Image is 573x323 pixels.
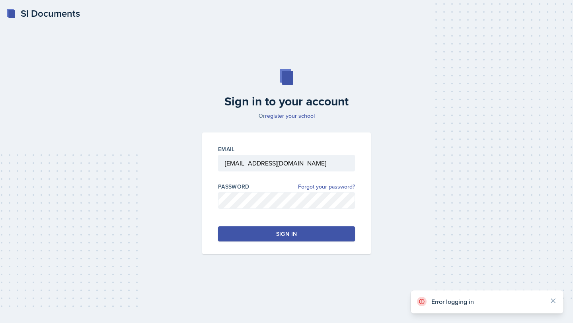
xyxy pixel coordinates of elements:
[6,6,80,21] a: SI Documents
[218,155,355,171] input: Email
[218,145,235,153] label: Email
[197,112,376,120] p: Or
[218,226,355,241] button: Sign in
[298,183,355,191] a: Forgot your password?
[197,94,376,109] h2: Sign in to your account
[265,112,315,120] a: register your school
[218,183,249,191] label: Password
[276,230,297,238] div: Sign in
[431,298,543,305] p: Error logging in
